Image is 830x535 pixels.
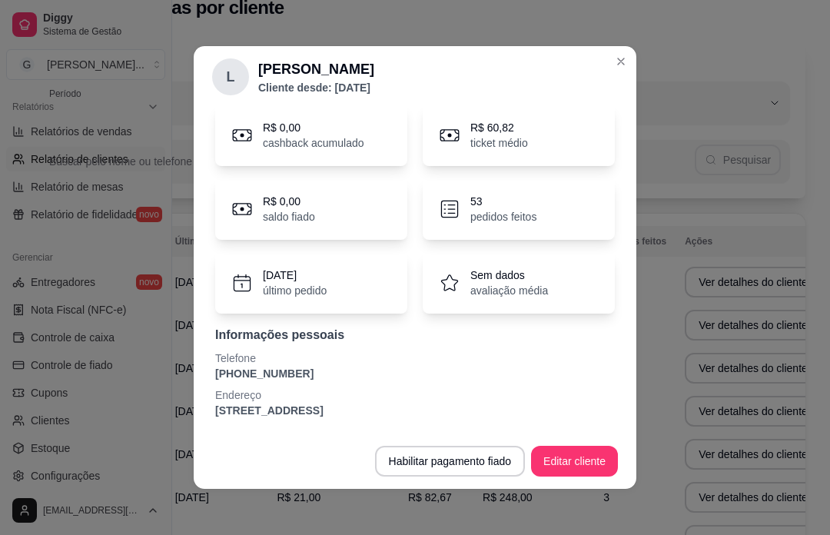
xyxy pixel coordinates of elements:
button: Habilitar pagamento fiado [375,446,526,477]
p: Endereço [215,387,615,403]
p: 53 [470,194,536,209]
p: saldo fiado [263,209,315,224]
p: Telefone [215,351,615,366]
p: Sem dados [470,267,548,283]
p: R$ 0,00 [263,120,364,135]
p: R$ 0,00 [263,194,315,209]
p: avaliação média [470,283,548,298]
p: [DATE] [263,267,327,283]
p: R$ 60,82 [470,120,528,135]
p: Cliente desde: [DATE] [258,80,374,95]
p: Informações pessoais [215,326,615,344]
p: [STREET_ADDRESS] [215,403,615,418]
p: ticket médio [470,135,528,151]
p: pedidos feitos [470,209,536,224]
p: [PHONE_NUMBER] [215,366,615,381]
p: cashback acumulado [263,135,364,151]
button: Close [609,49,633,74]
div: L [212,58,249,95]
h2: [PERSON_NAME] [258,58,374,80]
p: último pedido [263,283,327,298]
button: Editar cliente [531,446,618,477]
